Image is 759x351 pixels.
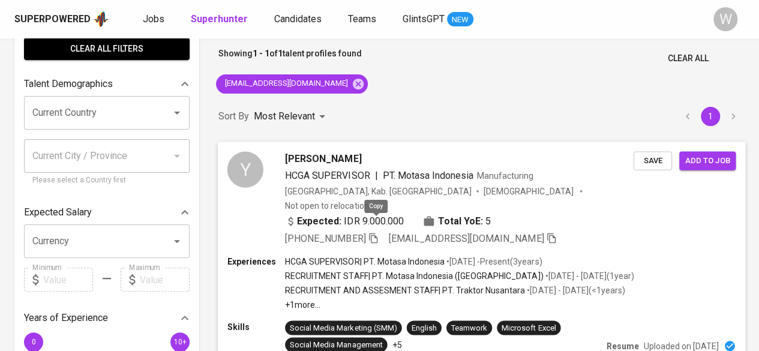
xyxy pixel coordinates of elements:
[676,107,745,126] nav: pagination navigation
[24,306,190,330] div: Years of Experience
[285,270,543,282] p: RECRUITMENT STAFF | PT. Motasa Indonesia ([GEOGRAPHIC_DATA])
[713,7,737,31] div: W
[218,109,249,124] p: Sort By
[274,12,324,27] a: Candidates
[218,47,362,70] p: Showing of talent profiles found
[348,12,379,27] a: Teams
[216,74,368,94] div: [EMAIL_ADDRESS][DOMAIN_NAME]
[227,151,263,187] div: Y
[24,77,113,91] p: Talent Demographics
[412,322,437,334] div: English
[285,299,634,311] p: +1 more ...
[24,72,190,96] div: Talent Demographics
[485,214,491,228] span: 5
[285,256,445,268] p: HCGA SUPERVISOR | PT. Motasa Indonesia
[173,338,186,346] span: 10+
[34,41,180,56] span: Clear All filters
[525,284,625,296] p: • [DATE] - [DATE] ( <1 years )
[227,320,285,332] p: Skills
[24,205,92,220] p: Expected Salary
[93,10,109,28] img: app logo
[285,151,361,166] span: [PERSON_NAME]
[502,322,556,334] div: Microsoft Excel
[679,151,736,170] button: Add to job
[285,232,365,244] span: [PHONE_NUMBER]
[169,233,185,250] button: Open
[685,154,730,167] span: Add to job
[484,185,575,197] span: [DEMOGRAPHIC_DATA]
[191,13,248,25] b: Superhunter
[640,154,666,167] span: Save
[285,169,370,181] span: HCGA SUPERVISOR
[383,169,473,181] span: PT. Motasa Indonesia
[24,311,108,325] p: Years of Experience
[24,200,190,224] div: Expected Salary
[169,104,185,121] button: Open
[285,185,472,197] div: [GEOGRAPHIC_DATA], Kab. [GEOGRAPHIC_DATA]
[14,10,109,28] a: Superpoweredapp logo
[543,270,634,282] p: • [DATE] - [DATE] ( 1 year )
[285,199,368,211] p: Not open to relocation
[285,284,525,296] p: RECRUITMENT AND ASSESMENT STAFF | PT. Traktor Nusantara
[389,232,544,244] span: [EMAIL_ADDRESS][DOMAIN_NAME]
[297,214,341,228] b: Expected:
[32,175,181,187] p: Please select a Country first
[634,151,672,170] button: Save
[143,12,167,27] a: Jobs
[403,13,445,25] span: GlintsGPT
[216,78,355,89] span: [EMAIL_ADDRESS][DOMAIN_NAME]
[254,106,329,128] div: Most Relevant
[447,14,473,26] span: NEW
[143,13,164,25] span: Jobs
[140,268,190,292] input: Value
[445,256,542,268] p: • [DATE] - Present ( 3 years )
[374,168,377,182] span: |
[191,12,250,27] a: Superhunter
[701,107,720,126] button: page 1
[663,47,713,70] button: Clear All
[438,214,483,228] b: Total YoE:
[403,12,473,27] a: GlintsGPT NEW
[43,268,93,292] input: Value
[31,338,35,346] span: 0
[227,256,285,268] p: Experiences
[451,322,487,334] div: Teamwork
[278,49,283,58] b: 1
[392,338,402,350] p: +5
[14,13,91,26] div: Superpowered
[348,13,376,25] span: Teams
[477,170,533,180] span: Manufacturing
[254,109,315,124] p: Most Relevant
[274,13,322,25] span: Candidates
[668,51,709,66] span: Clear All
[253,49,269,58] b: 1 - 1
[290,339,382,350] div: Social Media Management
[24,38,190,60] button: Clear All filters
[290,322,397,334] div: Social Media Marketing (SMM)
[285,214,404,228] div: IDR 9.000.000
